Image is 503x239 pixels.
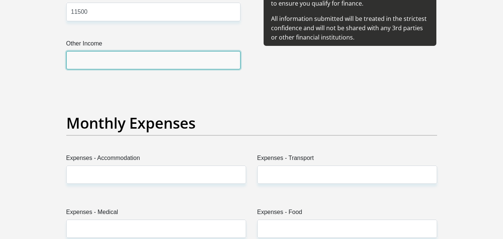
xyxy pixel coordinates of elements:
input: Other Income [66,51,241,69]
label: Expenses - Medical [66,208,246,220]
input: Expenses - Accommodation [66,166,246,184]
input: Monthly Take Home Income [66,3,241,21]
input: Expenses - Transport [257,166,437,184]
h2: Monthly Expenses [66,114,437,132]
input: Expenses - Food [257,220,437,238]
label: Expenses - Transport [257,154,437,166]
label: Expenses - Accommodation [66,154,246,166]
label: Other Income [66,39,241,51]
label: Expenses - Food [257,208,437,220]
input: Expenses - Medical [66,220,246,238]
